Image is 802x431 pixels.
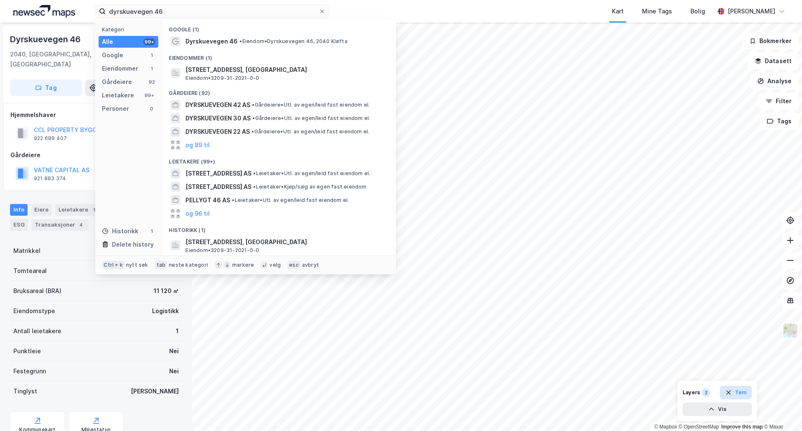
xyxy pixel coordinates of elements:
[253,184,256,190] span: •
[10,33,82,46] div: Dyrskuevegen 46
[252,102,370,108] span: Gårdeiere • Utl. av egen/leid fast eiendom el.
[654,424,677,430] a: Mapbox
[252,102,254,108] span: •
[162,20,396,35] div: Google (1)
[683,403,752,416] button: Vis
[252,115,370,122] span: Gårdeiere • Utl. av egen/leid fast eiendom el.
[185,65,386,75] span: [STREET_ADDRESS], [GEOGRAPHIC_DATA]
[102,37,113,47] div: Alle
[13,266,47,276] div: Tomteareal
[13,386,37,396] div: Tinglyst
[13,366,46,376] div: Festegrunn
[90,206,98,214] div: 1
[742,33,799,49] button: Bokmerker
[185,36,238,46] span: Dyrskuevegen 46
[232,262,254,268] div: markere
[13,346,41,356] div: Punktleie
[185,140,210,150] button: og 89 til
[106,5,319,18] input: Søk på adresse, matrikkel, gårdeiere, leietakere eller personer
[10,204,28,216] div: Info
[185,127,250,137] span: DYRSKUEVEGEN 22 AS
[251,128,254,135] span: •
[102,226,138,236] div: Historikk
[760,391,802,431] iframe: Chat Widget
[642,6,672,16] div: Mine Tags
[169,366,179,376] div: Nei
[253,170,370,177] span: Leietaker • Utl. av egen/leid fast eiendom el.
[750,73,799,89] button: Analyse
[720,386,752,399] button: Tøm
[185,100,250,110] span: DYRSKUEVEGEN 42 AS
[185,209,210,219] button: og 96 til
[102,77,132,87] div: Gårdeiere
[253,184,366,190] span: Leietaker • Kjøp/salg av egen fast eiendom
[102,26,158,33] div: Kategori
[112,240,154,250] div: Delete history
[13,306,55,316] div: Eiendomstype
[782,323,798,339] img: Z
[154,286,179,296] div: 11 120 ㎡
[126,262,148,268] div: nytt søk
[162,83,396,98] div: Gårdeiere (92)
[143,38,155,45] div: 99+
[721,424,763,430] a: Improve this map
[10,150,182,160] div: Gårdeiere
[253,170,256,176] span: •
[148,52,155,59] div: 1
[13,246,41,256] div: Matrikkel
[185,168,251,179] span: [STREET_ADDRESS] AS
[102,64,138,74] div: Eiendommer
[162,220,396,235] div: Historikk (1)
[77,221,85,229] div: 4
[13,326,61,336] div: Antall leietakere
[702,388,710,397] div: 2
[760,113,799,130] button: Tags
[34,175,66,182] div: 921 883 374
[102,90,134,100] div: Leietakere
[162,48,396,63] div: Eiendommer (1)
[155,261,168,269] div: tab
[148,105,155,112] div: 0
[185,182,251,192] span: [STREET_ADDRESS] AS
[102,104,129,114] div: Personer
[10,49,133,69] div: 2040, [GEOGRAPHIC_DATA], [GEOGRAPHIC_DATA]
[131,386,179,396] div: [PERSON_NAME]
[690,6,705,16] div: Bolig
[239,38,242,44] span: •
[162,152,396,167] div: Leietakere (99+)
[185,113,251,123] span: DYRSKUEVEGEN 30 AS
[31,219,89,231] div: Transaksjoner
[679,424,719,430] a: OpenStreetMap
[102,261,124,269] div: Ctrl + k
[148,228,155,235] div: 1
[748,53,799,69] button: Datasett
[176,326,179,336] div: 1
[287,261,300,269] div: esc
[13,286,61,296] div: Bruksareal (BRA)
[10,110,182,120] div: Hjemmelshaver
[251,128,369,135] span: Gårdeiere • Utl. av egen/leid fast eiendom el.
[239,38,347,45] span: Eiendom • Dyrskuevegen 46, 2040 Kløfta
[232,197,234,203] span: •
[252,115,255,121] span: •
[148,79,155,85] div: 92
[169,346,179,356] div: Nei
[148,65,155,72] div: 1
[143,92,155,99] div: 99+
[31,204,52,216] div: Eiere
[169,262,208,268] div: neste kategori
[10,219,28,231] div: ESG
[728,6,775,16] div: [PERSON_NAME]
[185,247,259,254] span: Eiendom • 3209-31-2021-0-0
[612,6,624,16] div: Kart
[759,93,799,110] button: Filter
[185,195,230,205] span: PELLYGT 46 AS
[185,75,259,82] span: Eiendom • 3209-31-2021-0-0
[10,79,82,96] button: Tag
[232,197,349,204] span: Leietaker • Utl. av egen/leid fast eiendom el.
[13,5,75,18] img: logo.a4113a55bc3d86da70a041830d287a7e.svg
[34,135,67,142] div: 922 689 407
[55,204,102,216] div: Leietakere
[683,389,700,396] div: Layers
